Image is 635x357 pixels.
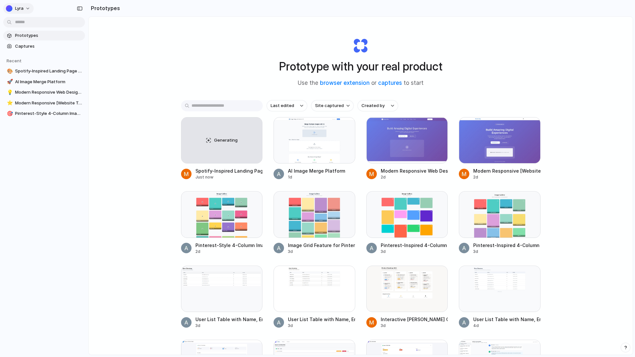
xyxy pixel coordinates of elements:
a: 🎯Pinterest-Style 4-Column Image Grid Website [3,109,85,118]
a: Pinterest-Inspired 4-Column Image Grid FeaturePinterest-Inspired 4-Column Image Grid Feature3d [459,191,541,254]
div: 2d [381,174,448,180]
button: 🎯 [6,110,12,117]
button: Created by [358,100,398,111]
div: User List Table with Name, Email, Age, and Phone [473,316,541,323]
button: ⭐ [6,100,12,106]
div: 3d [288,249,355,255]
a: User List Table with Name, Email, Age, and PhoneUser List Table with Name, Email, Age, and Phone3d [181,266,263,329]
button: Lyra [3,3,34,14]
div: 3d [381,323,448,329]
span: Spotify-Inspired Landing Page Design [15,68,82,74]
span: Use the or to start [298,79,424,87]
div: 🎯 [7,110,11,117]
a: 🎨Spotify-Inspired Landing Page Design [3,66,85,76]
a: 🚀AI Image Merge Platform [3,77,85,87]
div: User List Table with Name, Email, Age, and Phone [195,316,263,323]
a: Pinterest-Style 4-Column Image Grid WebsitePinterest-Style 4-Column Image Grid Website2d [181,191,263,254]
div: 1d [288,174,345,180]
button: Last edited [267,100,307,111]
h2: Prototypes [88,4,120,12]
div: 2d [195,249,263,255]
div: Modern Responsive Web Design for [Website Type] [381,167,448,174]
button: 💡 [6,89,12,96]
a: Modern Responsive [Website Type] Design MockupModern Responsive [Website Type] Design Mockup2d [459,117,541,180]
div: User List Table with Name, Email, Age, and Phone [288,316,355,323]
span: Captures [15,43,82,50]
span: Modern Responsive Web Design for [Website Type] [15,89,82,96]
button: 🚀 [6,79,12,85]
div: Pinterest-Style 4-Column Image Grid Website [195,242,263,249]
div: 💡 [7,89,11,96]
div: AI Image Merge Platform [288,167,345,174]
span: Last edited [271,102,294,109]
button: Site captured [311,100,354,111]
span: Recent [7,58,22,63]
a: Interactive Gantt Chart MockupInteractive [PERSON_NAME] Chart Mockup3d [366,266,448,329]
div: 3d [473,249,541,255]
a: GeneratingSpotify-Inspired Landing Page DesignJust now [181,117,263,180]
button: 🎨 [6,68,12,74]
a: Image Grid Feature for Pinterest-Like LayoutImage Grid Feature for Pinterest-Like Layout3d [274,191,355,254]
span: AI Image Merge Platform [15,79,82,85]
span: Pinterest-Style 4-Column Image Grid Website [15,110,82,117]
div: 🚀 [7,78,11,85]
a: Captures [3,41,85,51]
a: User List Table with Name, Email, Age, and PhoneUser List Table with Name, Email, Age, and Phone3d [274,266,355,329]
div: 2d [473,174,541,180]
a: captures [378,80,402,86]
div: Pinterest-Inspired 4-Column Image Grid Feature [473,242,541,249]
div: 4d [473,323,541,329]
div: ⭐ [7,99,11,107]
span: Lyra [15,5,24,12]
span: Site captured [315,102,344,109]
a: browser extension [320,80,370,86]
div: Interactive [PERSON_NAME] Chart Mockup [381,316,448,323]
a: ⭐Modern Responsive [Website Type] Design Mockup [3,98,85,108]
div: Pinterest-Inspired 4-Column Image Grid Layout [381,242,448,249]
span: Modern Responsive [Website Type] Design Mockup [15,100,82,106]
div: 3d [381,249,448,255]
h1: Prototype with your real product [279,58,443,75]
a: AI Image Merge PlatformAI Image Merge Platform1d [274,117,355,180]
div: Image Grid Feature for Pinterest-Like Layout [288,242,355,249]
div: Just now [195,174,263,180]
a: Prototypes [3,31,85,40]
a: Pinterest-Inspired 4-Column Image Grid LayoutPinterest-Inspired 4-Column Image Grid Layout3d [366,191,448,254]
div: 3d [288,323,355,329]
div: 3d [195,323,263,329]
span: Created by [361,102,385,109]
a: Modern Responsive Web Design for [Website Type]Modern Responsive Web Design for [Website Type]2d [366,117,448,180]
div: 🎨 [7,68,11,75]
span: Prototypes [15,32,82,39]
div: Modern Responsive [Website Type] Design Mockup [473,167,541,174]
span: Generating [214,137,238,144]
div: Spotify-Inspired Landing Page Design [195,167,263,174]
a: 💡Modern Responsive Web Design for [Website Type] [3,87,85,97]
a: User List Table with Name, Email, Age, and PhoneUser List Table with Name, Email, Age, and Phone4d [459,266,541,329]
